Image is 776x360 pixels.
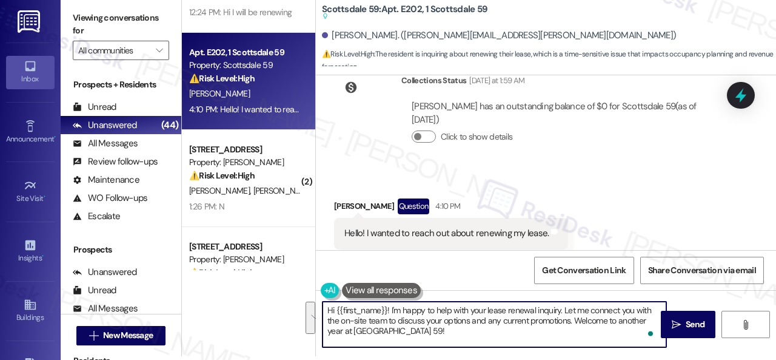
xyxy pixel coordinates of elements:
strong: ⚠️ Risk Level: High [189,170,255,181]
a: Inbox [6,56,55,89]
button: Send [661,311,715,338]
div: [PERSON_NAME] has an outstanding balance of $0 for Scottsdale 59 (as of [DATE]) [412,100,720,126]
span: [PERSON_NAME] [253,185,314,196]
div: WO Follow-ups [73,192,147,205]
div: Property: Scottsdale 59 [189,59,301,72]
div: Prospects [61,243,181,256]
div: Review follow-ups [73,155,158,168]
strong: ⚠️ Risk Level: High [189,73,255,84]
div: (44) [158,116,181,135]
img: ResiDesk Logo [18,10,42,33]
div: [DATE] at 1:59 AM [466,74,524,87]
span: [PERSON_NAME] [189,88,250,99]
button: Get Conversation Link [534,257,634,284]
span: : The resident is inquiring about renewing their lease, which is a time-sensitive issue that impa... [322,48,776,74]
div: 4:10 PM [432,200,460,212]
div: 12:24 PM: Hi I will be renewing [189,7,292,18]
span: Get Conversation Link [542,264,626,277]
span: [PERSON_NAME] [189,185,253,196]
div: Collections Status [401,74,466,87]
button: Share Conversation via email [640,257,764,284]
i:  [672,320,681,330]
button: New Message [76,326,166,345]
div: Maintenance [73,174,139,186]
div: Tagged as: [334,250,568,267]
div: [PERSON_NAME] [334,199,568,218]
div: All Messages [73,302,138,315]
span: • [54,133,56,141]
strong: ⚠️ Risk Level: High [322,49,374,59]
div: Prospects + Residents [61,78,181,91]
div: [STREET_ADDRESS] [189,143,301,156]
div: 1:26 PM: N [189,201,224,212]
b: Scottsdale 59: Apt. E202, 1 Scottsdale 59 [322,3,487,23]
span: Send [686,318,704,331]
div: Unread [73,101,116,114]
div: 4:10 PM: Hello! I wanted to reach out about renewing my lease. [189,104,409,115]
div: [STREET_ADDRESS] [189,240,301,253]
strong: ⚠️ Risk Level: High [189,267,255,278]
i:  [741,320,750,330]
a: Buildings [6,294,55,327]
a: Site Visit • [6,175,55,208]
label: Click to show details [441,131,512,143]
span: New Message [103,329,153,342]
div: Apt. E202, 1 Scottsdale 59 [189,46,301,59]
label: Viewing conversations for [73,8,169,41]
div: Property: [PERSON_NAME] [189,253,301,266]
a: Insights • [6,235,55,268]
div: Property: [PERSON_NAME] [189,156,301,169]
span: • [44,192,45,201]
div: Unanswered [73,266,137,279]
div: Escalate [73,210,120,223]
div: Unread [73,284,116,297]
div: Unanswered [73,119,137,132]
div: Hello! I wanted to reach out about renewing my lease. [344,227,549,240]
i:  [89,331,98,341]
div: Question [398,199,430,214]
span: Share Conversation via email [648,264,756,277]
textarea: To enrich screen reader interactions, please activate Accessibility in Grammarly extension settings [323,302,666,347]
div: [PERSON_NAME]. ([PERSON_NAME][EMAIL_ADDRESS][PERSON_NAME][DOMAIN_NAME]) [322,29,676,42]
div: All Messages [73,137,138,150]
span: • [42,252,44,260]
i:  [156,46,162,55]
input: All communities [78,41,150,60]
